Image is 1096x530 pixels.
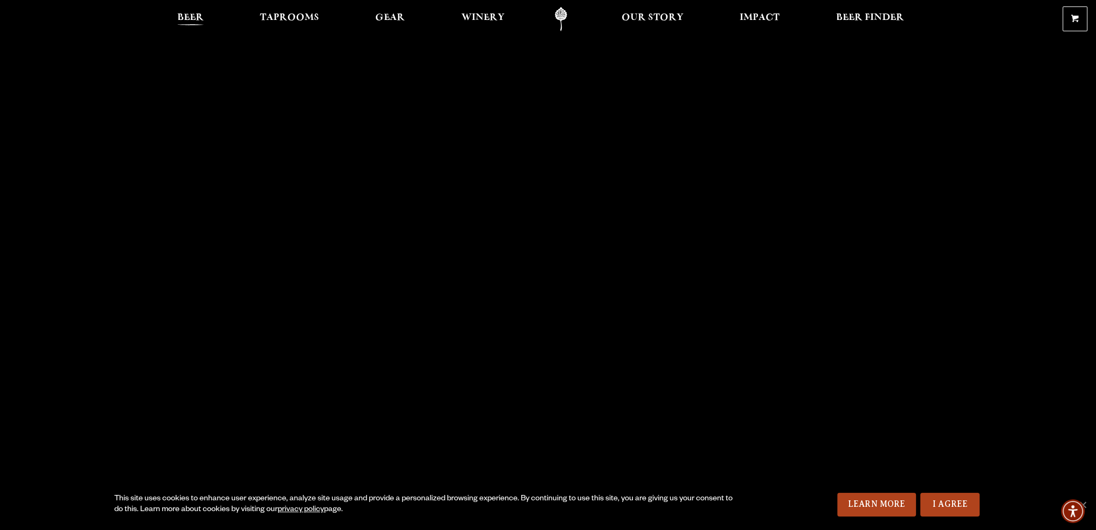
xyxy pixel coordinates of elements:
a: Gear [368,7,412,31]
span: Beer [177,13,204,22]
a: Impact [733,7,787,31]
span: Gear [375,13,405,22]
a: privacy policy [278,506,324,514]
span: Our Story [622,13,684,22]
a: Learn More [837,493,916,517]
a: I Agree [920,493,980,517]
a: Our Story [615,7,691,31]
span: Taprooms [260,13,319,22]
a: Beer [170,7,211,31]
a: Winery [454,7,512,31]
a: Taprooms [253,7,326,31]
a: Beer Finder [829,7,911,31]
span: Impact [740,13,780,22]
a: Odell Home [541,7,581,31]
span: Winery [461,13,505,22]
div: This site uses cookies to enhance user experience, analyze site usage and provide a personalized ... [114,494,740,515]
div: Accessibility Menu [1061,499,1085,523]
span: Beer Finder [836,13,904,22]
